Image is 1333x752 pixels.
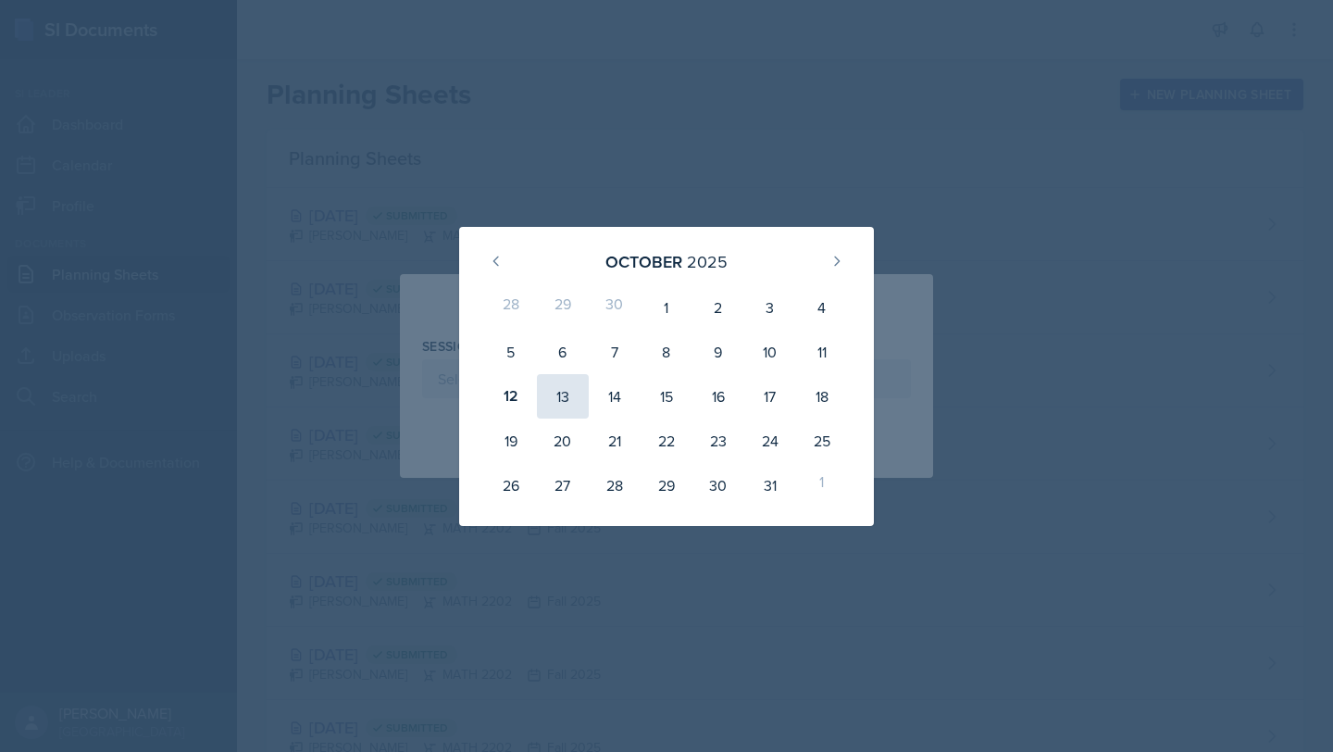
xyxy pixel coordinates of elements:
div: 11 [796,330,848,374]
div: 28 [589,463,641,508]
div: 24 [744,419,796,463]
div: 19 [485,419,537,463]
div: 2025 [687,249,728,274]
div: 20 [537,419,589,463]
div: 10 [744,330,796,374]
div: 1 [641,285,692,330]
div: 2 [692,285,744,330]
div: 30 [692,463,744,508]
div: 15 [641,374,692,419]
div: 3 [744,285,796,330]
div: 30 [589,285,641,330]
div: 26 [485,463,537,508]
div: 29 [537,285,589,330]
div: 29 [641,463,692,508]
div: 23 [692,419,744,463]
div: 27 [537,463,589,508]
div: 28 [485,285,537,330]
div: 13 [537,374,589,419]
div: October [605,249,682,274]
div: 16 [692,374,744,419]
div: 7 [589,330,641,374]
div: 1 [796,463,848,508]
div: 8 [641,330,692,374]
div: 14 [589,374,641,419]
div: 18 [796,374,848,419]
div: 21 [589,419,641,463]
div: 9 [692,330,744,374]
div: 31 [744,463,796,508]
div: 4 [796,285,848,330]
div: 17 [744,374,796,419]
div: 6 [537,330,589,374]
div: 22 [641,419,692,463]
div: 12 [485,374,537,419]
div: 25 [796,419,848,463]
div: 5 [485,330,537,374]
